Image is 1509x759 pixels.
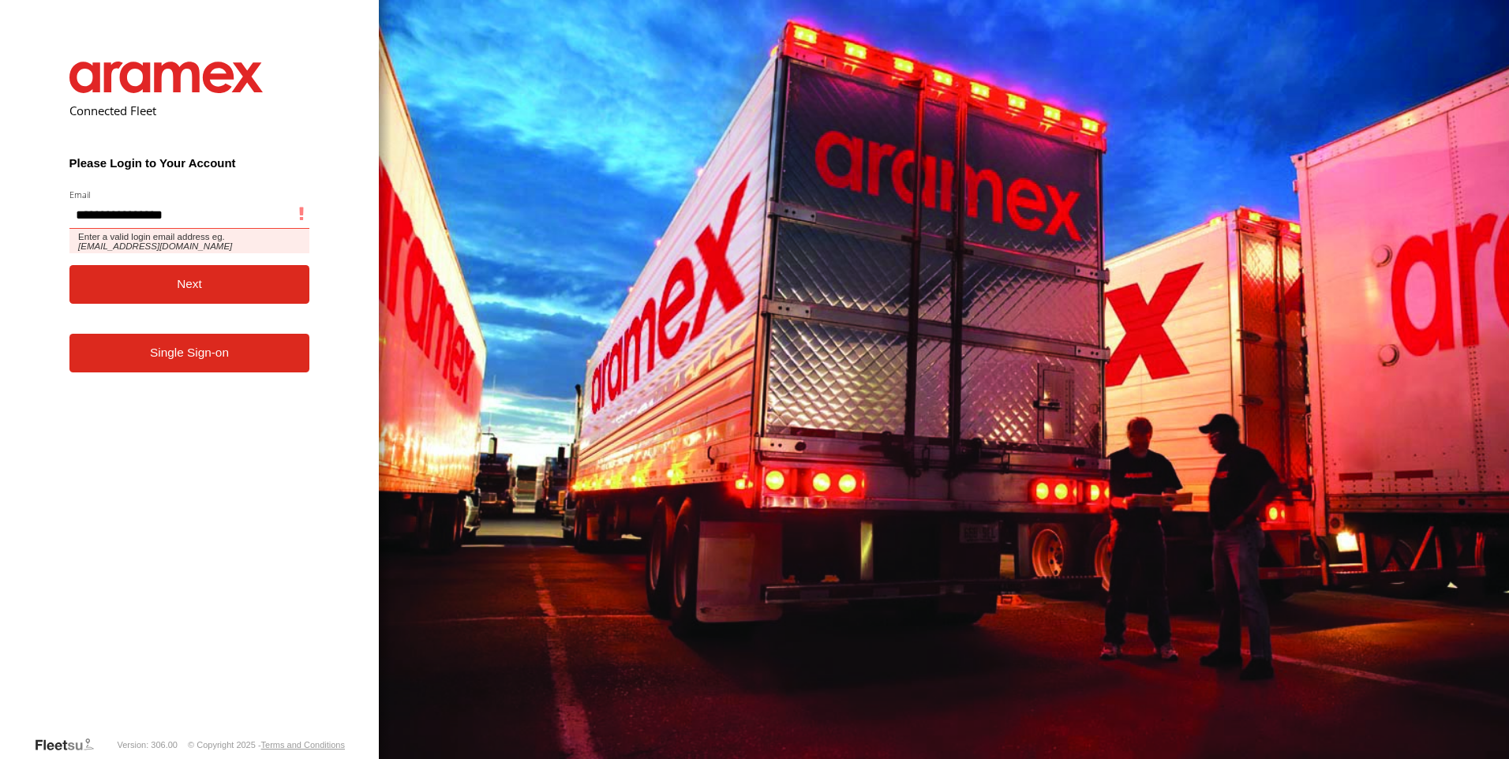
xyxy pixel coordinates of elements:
[78,241,232,251] em: [EMAIL_ADDRESS][DOMAIN_NAME]
[69,189,310,200] label: Email
[69,229,310,253] span: Enter a valid login email address eg.
[34,737,107,753] a: Visit our Website
[261,740,345,750] a: Terms and Conditions
[69,62,264,93] img: Aramex
[188,740,345,750] div: © Copyright 2025 -
[69,334,310,372] a: Single Sign-on
[69,156,310,170] h3: Please Login to Your Account
[69,103,310,118] h2: Connected Fleet
[69,265,310,304] button: Next
[118,740,178,750] div: Version: 306.00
